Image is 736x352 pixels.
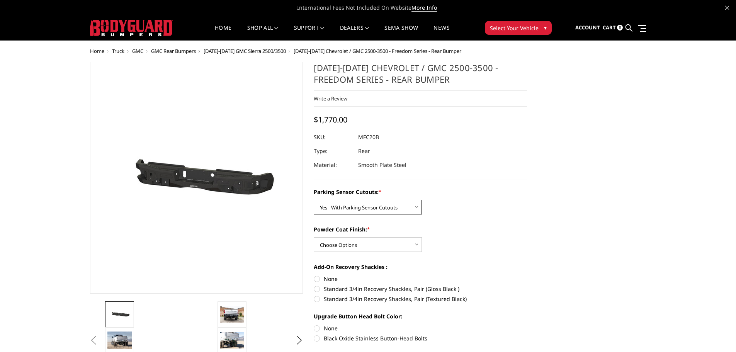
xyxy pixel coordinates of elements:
[485,21,552,35] button: Select Your Vehicle
[575,17,600,38] a: Account
[340,25,369,40] a: Dealers
[247,25,279,40] a: shop all
[132,48,143,54] a: GMC
[314,144,352,158] dt: Type:
[204,48,286,54] a: [DATE]-[DATE] GMC Sierra 2500/3500
[314,62,527,91] h1: [DATE]-[DATE] Chevrolet / GMC 2500-3500 - Freedom Series - Rear Bumper
[220,332,244,348] img: 2020-2025 Chevrolet / GMC 2500-3500 - Freedom Series - Rear Bumper
[314,114,347,125] span: $1,770.00
[314,334,527,342] label: Black Oxide Stainless Button-Head Bolts
[314,324,527,332] label: None
[90,62,303,294] a: 2020-2025 Chevrolet / GMC 2500-3500 - Freedom Series - Rear Bumper
[314,95,347,102] a: Write a Review
[314,130,352,144] dt: SKU:
[544,24,547,32] span: ▾
[314,285,527,293] label: Standard 3/4in Recovery Shackles, Pair (Gloss Black )
[358,144,370,158] dd: Rear
[215,25,231,40] a: Home
[697,315,736,352] iframe: Chat Widget
[358,130,379,144] dd: MFC20B
[88,335,100,346] button: Previous
[90,48,104,54] a: Home
[314,225,527,233] label: Powder Coat Finish:
[314,188,527,196] label: Parking Sensor Cutouts:
[112,48,124,54] a: Truck
[617,25,623,31] span: 8
[603,17,623,38] a: Cart 8
[294,25,325,40] a: Support
[575,24,600,31] span: Account
[314,312,527,320] label: Upgrade Button Head Bolt Color:
[314,275,527,283] label: None
[294,48,461,54] span: [DATE]-[DATE] Chevrolet / GMC 2500-3500 - Freedom Series - Rear Bumper
[314,158,352,172] dt: Material:
[107,332,132,349] img: 2020-2025 Chevrolet / GMC 2500-3500 - Freedom Series - Rear Bumper
[384,25,418,40] a: SEMA Show
[220,306,244,322] img: 2020-2025 Chevrolet / GMC 2500-3500 - Freedom Series - Rear Bumper
[90,20,173,36] img: BODYGUARD BUMPERS
[411,4,437,12] a: More Info
[603,24,616,31] span: Cart
[314,295,527,303] label: Standard 3/4in Recovery Shackles, Pair (Textured Black)
[293,335,305,346] button: Next
[358,158,406,172] dd: Smooth Plate Steel
[151,48,196,54] a: GMC Rear Bumpers
[490,24,539,32] span: Select Your Vehicle
[314,263,527,271] label: Add-On Recovery Shackles :
[433,25,449,40] a: News
[107,309,132,320] img: 2020-2025 Chevrolet / GMC 2500-3500 - Freedom Series - Rear Bumper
